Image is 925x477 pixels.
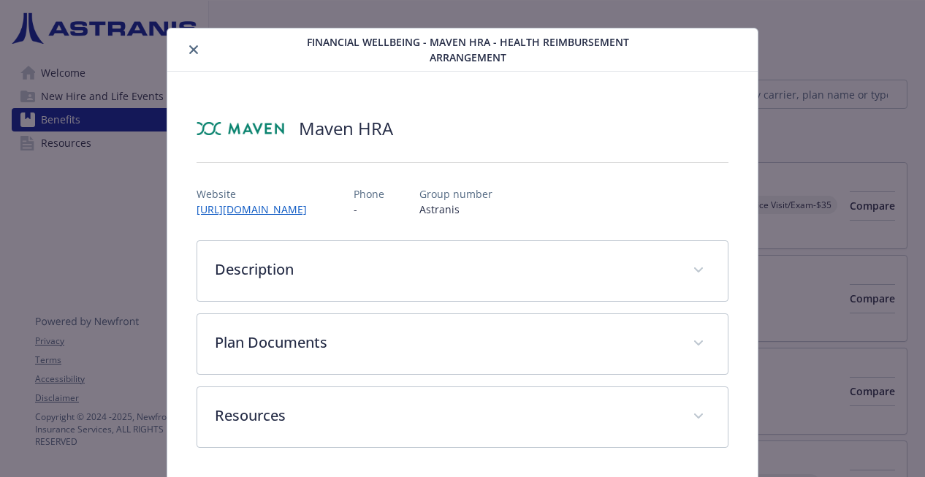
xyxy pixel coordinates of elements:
[197,186,319,202] p: Website
[197,314,728,374] div: Plan Documents
[354,186,384,202] p: Phone
[197,387,728,447] div: Resources
[185,41,202,58] button: close
[419,186,492,202] p: Group number
[299,116,393,141] h2: Maven HRA
[215,405,675,427] p: Resources
[354,202,384,217] p: -
[215,332,675,354] p: Plan Documents
[294,34,642,65] span: Financial Wellbeing - Maven HRA - Health Reimbursement Arrangement
[197,202,319,216] a: [URL][DOMAIN_NAME]
[197,241,728,301] div: Description
[419,202,492,217] p: Astranis
[197,107,284,150] img: Maven
[215,259,675,281] p: Description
